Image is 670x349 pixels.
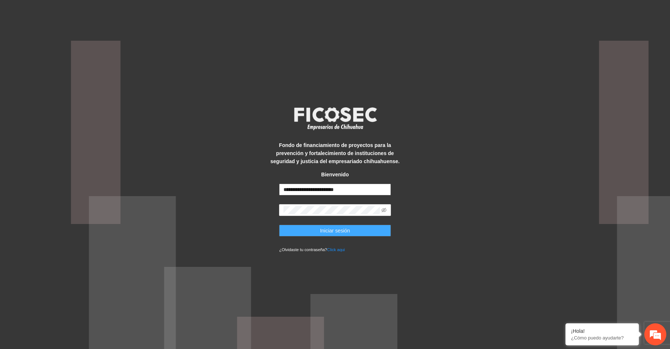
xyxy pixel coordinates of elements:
[320,227,350,235] span: Iniciar sesión
[279,247,345,252] small: ¿Olvidaste tu contraseña?
[571,335,633,341] p: ¿Cómo puedo ayudarte?
[289,105,381,132] img: logo
[381,207,387,213] span: eye-invisible
[327,247,345,252] a: Click aqui
[571,328,633,334] div: ¡Hola!
[279,225,391,236] button: Iniciar sesión
[270,142,399,164] strong: Fondo de financiamiento de proyectos para la prevención y fortalecimiento de instituciones de seg...
[321,172,349,177] strong: Bienvenido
